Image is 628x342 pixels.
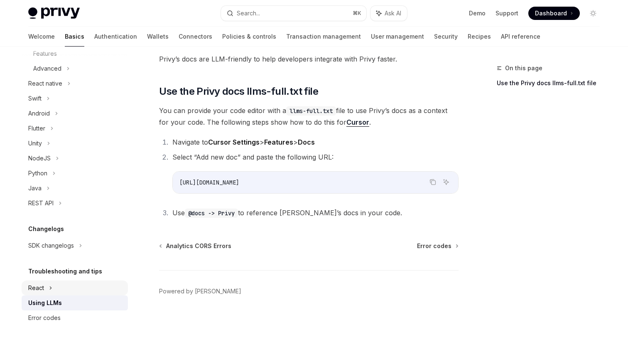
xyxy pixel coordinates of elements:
div: React native [28,79,62,89]
span: Privy’s docs are LLM-friendly to help developers integrate with Privy faster. [159,53,459,65]
div: React [28,283,44,293]
span: ⌘ K [353,10,361,17]
span: [URL][DOMAIN_NAME] [179,179,239,186]
a: Welcome [28,27,55,47]
a: Powered by [PERSON_NAME] [159,287,241,295]
span: Error codes [417,242,451,250]
div: Unity [28,138,42,148]
button: Toggle dark mode [586,7,600,20]
code: @docs -> Privy [185,209,238,218]
div: Using LLMs [28,298,62,308]
span: Select “Add new doc” and paste the following URL: [172,153,334,161]
strong: Docs [298,138,315,146]
a: Policies & controls [222,27,276,47]
a: Authentication [94,27,137,47]
span: Analytics CORS Errors [166,242,231,250]
button: Ask AI [370,6,407,21]
div: SDK changelogs [28,241,74,251]
span: Dashboard [535,9,567,17]
img: light logo [28,7,80,19]
h5: Changelogs [28,224,64,234]
a: Transaction management [286,27,361,47]
div: Search... [237,8,260,18]
code: llms-full.txt [286,106,336,116]
span: Use to reference [PERSON_NAME]’s docs in your code. [172,209,402,217]
a: Dashboard [528,7,580,20]
div: Swift [28,93,42,103]
a: API reference [501,27,540,47]
div: REST API [28,198,54,208]
a: Demo [469,9,486,17]
strong: Cursor Settings [208,138,260,146]
a: Error codes [22,310,128,325]
a: User management [371,27,424,47]
a: Security [434,27,458,47]
a: Recipes [468,27,491,47]
div: Java [28,183,42,193]
span: You can provide your code editor with a file to use Privy’s docs as a context for your code. The ... [159,105,459,128]
h5: Troubleshooting and tips [28,266,102,276]
a: Cursor [346,118,369,127]
a: Connectors [179,27,212,47]
a: Analytics CORS Errors [160,242,231,250]
button: Copy the contents from the code block [427,177,438,187]
a: Support [496,9,518,17]
button: Search...⌘K [221,6,366,21]
span: Navigate to > > [172,138,315,146]
a: Wallets [147,27,169,47]
div: Android [28,108,50,118]
div: Error codes [28,313,61,323]
strong: Features [264,138,293,146]
a: Using LLMs [22,295,128,310]
button: Ask AI [441,177,451,187]
div: Advanced [33,64,61,74]
div: Python [28,168,47,178]
span: On this page [505,63,542,73]
a: Error codes [417,242,458,250]
div: Flutter [28,123,45,133]
span: Use the Privy docs llms-full.txt file [159,85,318,98]
div: NodeJS [28,153,51,163]
a: Basics [65,27,84,47]
span: Ask AI [385,9,401,17]
a: Use the Privy docs llms-full.txt file [497,76,606,90]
